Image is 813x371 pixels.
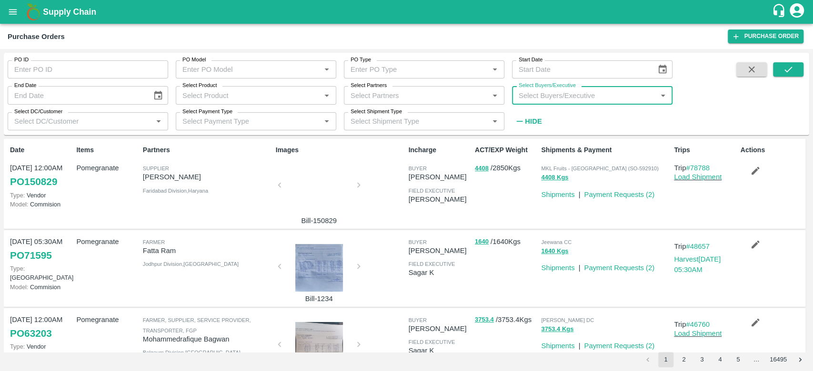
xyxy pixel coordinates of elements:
[182,82,217,89] label: Select Product
[143,172,272,182] p: [PERSON_NAME]
[408,339,455,345] span: field executive
[24,2,43,21] img: logo
[2,1,24,23] button: open drawer
[731,352,746,367] button: Go to page 5
[475,236,537,247] p: / 1640 Kgs
[408,267,471,278] p: Sagar K
[686,164,710,172] a: #78788
[76,236,139,247] p: Pomegranate
[10,191,72,200] p: Vendor
[512,60,650,78] input: Start Date
[10,173,57,190] a: PO150829
[10,163,72,173] p: [DATE] 12:00AM
[541,191,574,198] a: Shipments
[541,246,568,257] button: 1640 Kgs
[143,166,169,171] span: Supplier
[347,63,473,76] input: Enter PO Type
[408,145,471,155] p: Incharge
[713,352,728,367] button: Go to page 4
[408,261,455,267] span: field executive
[10,265,25,272] span: Type:
[179,89,318,101] input: Select Product
[10,283,72,292] p: Commision
[143,239,165,245] span: Farmer
[10,115,150,127] input: Select DC/Customer
[408,345,471,356] p: Sagar K
[408,172,471,182] p: [PERSON_NAME]
[541,264,574,272] a: Shipments
[674,255,721,273] a: Harvest[DATE] 05:30AM
[489,115,501,127] button: Open
[179,115,305,127] input: Select Payment Type
[43,5,772,19] a: Supply Chain
[179,63,305,76] input: Enter PO Model
[8,60,168,78] input: Enter PO ID
[489,63,501,76] button: Open
[525,117,542,125] strong: Hide
[519,56,542,64] label: Start Date
[658,352,673,367] button: page 1
[475,163,489,174] button: 4408
[143,245,272,256] p: Fatta Ram
[10,283,28,291] span: Model:
[541,317,594,323] span: [PERSON_NAME] DC
[694,352,710,367] button: Go to page 3
[793,352,808,367] button: Go to next page
[182,108,232,116] label: Select Payment Type
[475,314,494,325] button: 3753.4
[489,89,501,102] button: Open
[10,201,28,208] span: Model:
[10,343,25,350] span: Type:
[475,163,537,174] p: / 2850 Kgs
[10,314,72,325] p: [DATE] 12:00AM
[143,261,239,267] span: Jodhpur Division , [GEOGRAPHIC_DATA]
[14,108,62,116] label: Select DC/Customer
[541,145,670,155] p: Shipments & Payment
[584,264,654,272] a: Payment Requests (2)
[76,163,139,173] p: Pomegranate
[541,172,568,183] button: 4408 Kgs
[574,185,580,200] div: |
[674,330,722,337] a: Load Shipment
[10,325,52,342] a: PO63203
[351,56,371,64] label: PO Type
[515,89,654,101] input: Select Buyers/Executive
[10,236,72,247] p: [DATE] 05:30AM
[767,352,790,367] button: Go to page 16495
[76,145,139,155] p: Items
[10,145,72,155] p: Date
[10,342,72,351] p: Vendor
[408,188,455,194] span: field executive
[408,194,471,205] p: [PERSON_NAME]
[574,337,580,351] div: |
[8,86,145,104] input: End Date
[143,317,251,333] span: Farmer, Supplier, Service Provider, Transporter, FGP
[541,324,573,335] button: 3753.4 Kgs
[639,352,809,367] nav: pagination navigation
[14,82,36,89] label: End Date
[143,188,208,194] span: Faridabad Division , Haryana
[351,108,402,116] label: Select Shipment Type
[408,323,471,334] p: [PERSON_NAME]
[541,239,572,245] span: Jeewana CC
[8,30,65,43] div: Purchase Orders
[674,163,736,173] p: Trip
[519,82,576,89] label: Select Buyers/Executive
[283,293,355,304] p: Bill-1234
[475,145,537,155] p: ACT/EXP Weight
[475,314,537,325] p: / 3753.4 Kgs
[686,243,710,250] a: #48657
[408,317,426,323] span: buyer
[351,82,387,89] label: Select Partners
[674,241,736,252] p: Trip
[143,145,272,155] p: Partners
[475,236,489,247] button: 1640
[788,2,805,22] div: account of current user
[321,63,333,76] button: Open
[728,29,803,43] a: Purchase Order
[321,89,333,102] button: Open
[283,215,355,226] p: Bill-150829
[276,145,405,155] p: Images
[143,350,241,355] span: Belgaum Division , [GEOGRAPHIC_DATA]
[347,115,486,127] input: Select Shipment Type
